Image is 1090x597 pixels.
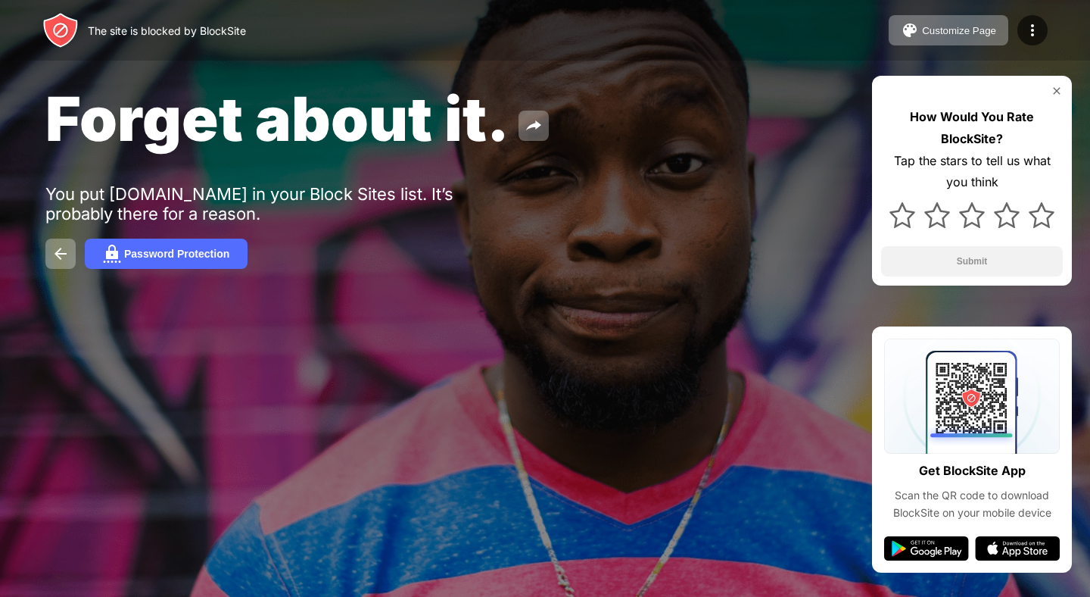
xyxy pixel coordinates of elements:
div: How Would You Rate BlockSite? [881,106,1063,150]
span: Forget about it. [45,82,509,155]
div: You put [DOMAIN_NAME] in your Block Sites list. It’s probably there for a reason. [45,184,513,223]
img: star.svg [1029,202,1054,228]
div: The site is blocked by BlockSite [88,24,246,37]
div: Get BlockSite App [919,460,1026,482]
img: star.svg [994,202,1020,228]
img: qrcode.svg [884,339,1060,454]
img: star.svg [959,202,985,228]
button: Customize Page [889,15,1008,45]
img: password.svg [103,245,121,263]
div: Password Protection [124,248,229,260]
img: pallet.svg [901,21,919,39]
img: share.svg [525,117,543,135]
img: header-logo.svg [42,12,79,48]
img: rate-us-close.svg [1051,85,1063,97]
div: Customize Page [922,25,996,36]
button: Password Protection [85,239,248,269]
img: star.svg [924,202,950,228]
img: google-play.svg [884,536,969,561]
button: Submit [881,246,1063,277]
div: Scan the QR code to download BlockSite on your mobile device [884,487,1060,521]
div: Tap the stars to tell us what you think [881,150,1063,194]
img: menu-icon.svg [1023,21,1042,39]
img: star.svg [889,202,915,228]
img: back.svg [51,245,70,263]
img: app-store.svg [975,536,1060,561]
